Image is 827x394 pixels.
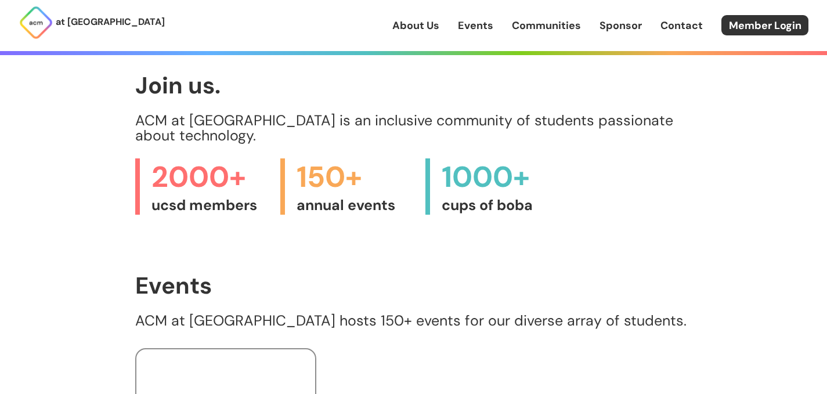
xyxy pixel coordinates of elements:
[442,158,559,196] span: 1000+
[600,18,642,33] a: Sponsor
[721,15,808,35] a: Member Login
[442,196,559,215] span: cups of boba
[151,196,269,215] span: ucsd members
[151,158,269,196] span: 2000+
[135,273,692,298] h1: Events
[135,113,692,143] p: ACM at [GEOGRAPHIC_DATA] is an inclusive community of students passionate about technology.
[19,5,53,40] img: ACM Logo
[660,18,703,33] a: Contact
[56,15,165,30] p: at [GEOGRAPHIC_DATA]
[297,158,414,196] span: 150+
[135,313,692,328] p: ACM at [GEOGRAPHIC_DATA] hosts 150+ events for our diverse array of students.
[392,18,439,33] a: About Us
[19,5,165,40] a: at [GEOGRAPHIC_DATA]
[458,18,493,33] a: Events
[512,18,581,33] a: Communities
[135,73,692,98] h1: Join us.
[297,196,414,215] span: annual events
